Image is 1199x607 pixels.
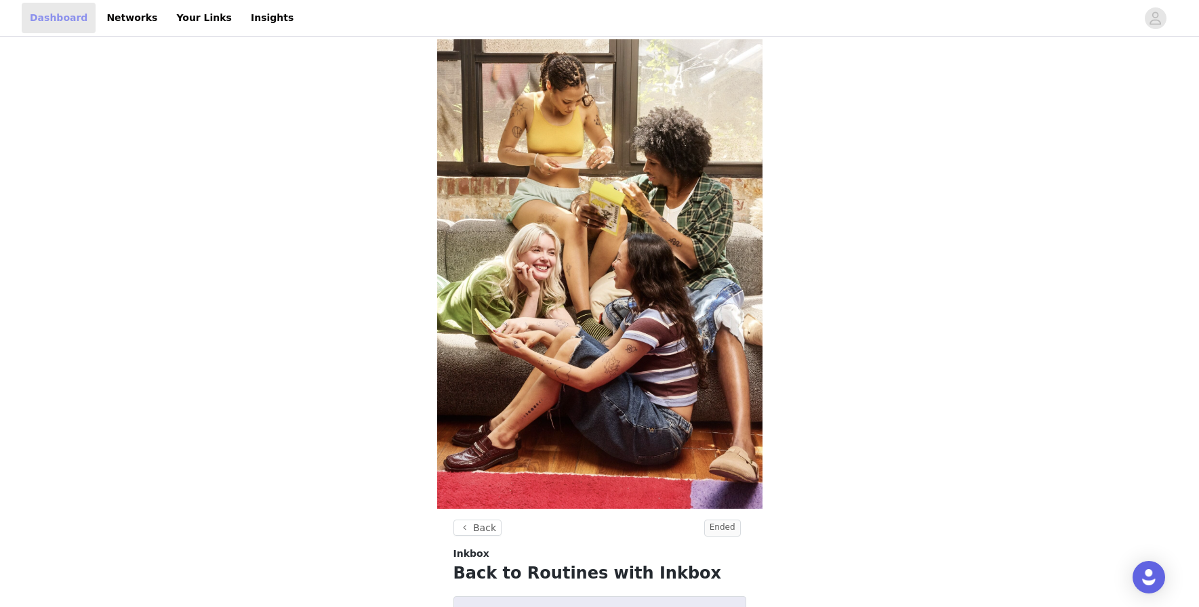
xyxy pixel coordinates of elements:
[453,520,502,536] button: Back
[98,3,165,33] a: Networks
[243,3,302,33] a: Insights
[453,561,746,585] h1: Back to Routines with Inkbox
[1133,561,1165,593] div: Open Intercom Messenger
[453,547,489,561] span: Inkbox
[22,3,96,33] a: Dashboard
[704,520,741,537] span: Ended
[1149,7,1162,29] div: avatar
[168,3,240,33] a: Your Links
[437,39,763,509] img: campaign image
